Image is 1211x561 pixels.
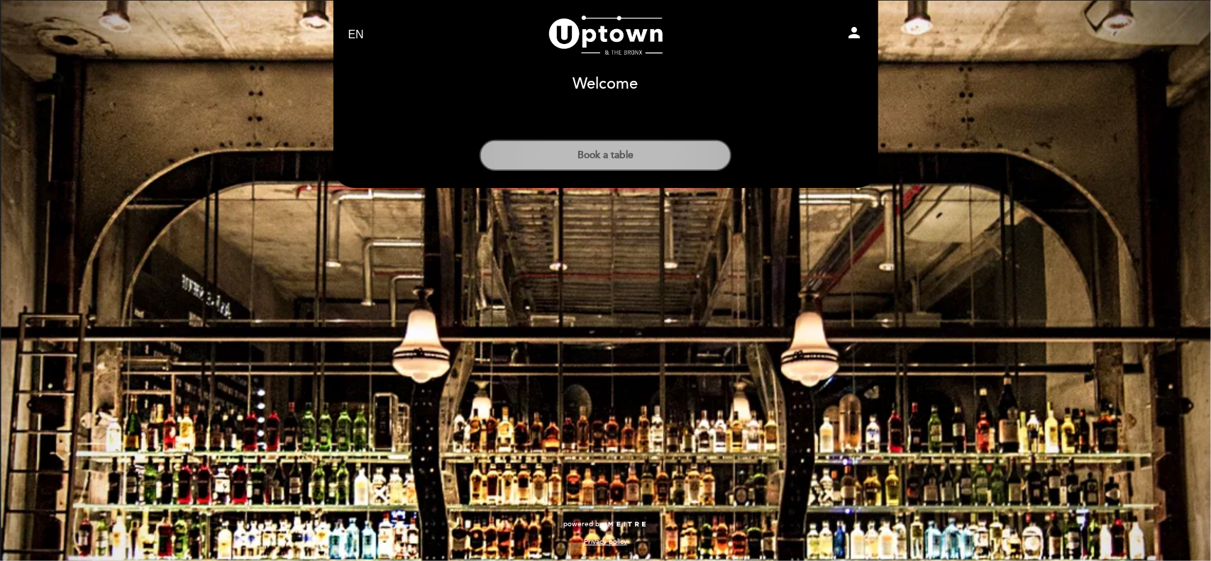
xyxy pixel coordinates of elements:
[480,140,731,171] button: Book a table
[517,16,695,55] a: Uptown
[584,537,627,547] a: Privacy policy
[846,24,863,46] button: person
[607,521,648,528] img: MEITRE
[564,519,604,529] span: powered by
[573,76,638,93] h1: Welcome
[564,519,648,529] a: powered by
[846,24,863,41] i: person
